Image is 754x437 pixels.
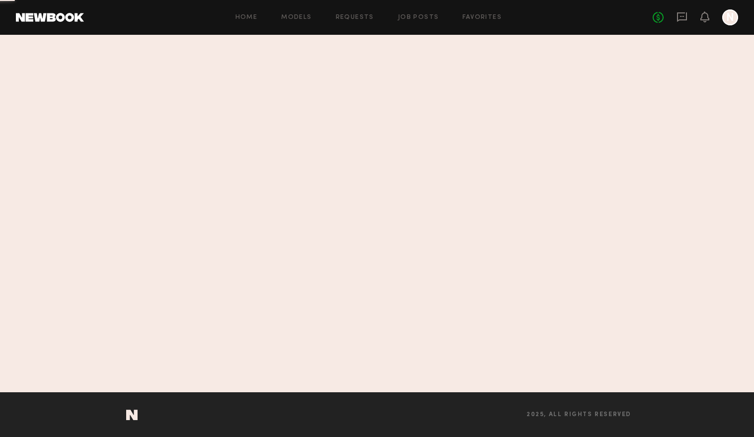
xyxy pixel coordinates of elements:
[462,14,502,21] a: Favorites
[281,14,311,21] a: Models
[235,14,258,21] a: Home
[398,14,439,21] a: Job Posts
[527,412,631,418] span: 2025, all rights reserved
[722,9,738,25] a: N
[336,14,374,21] a: Requests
